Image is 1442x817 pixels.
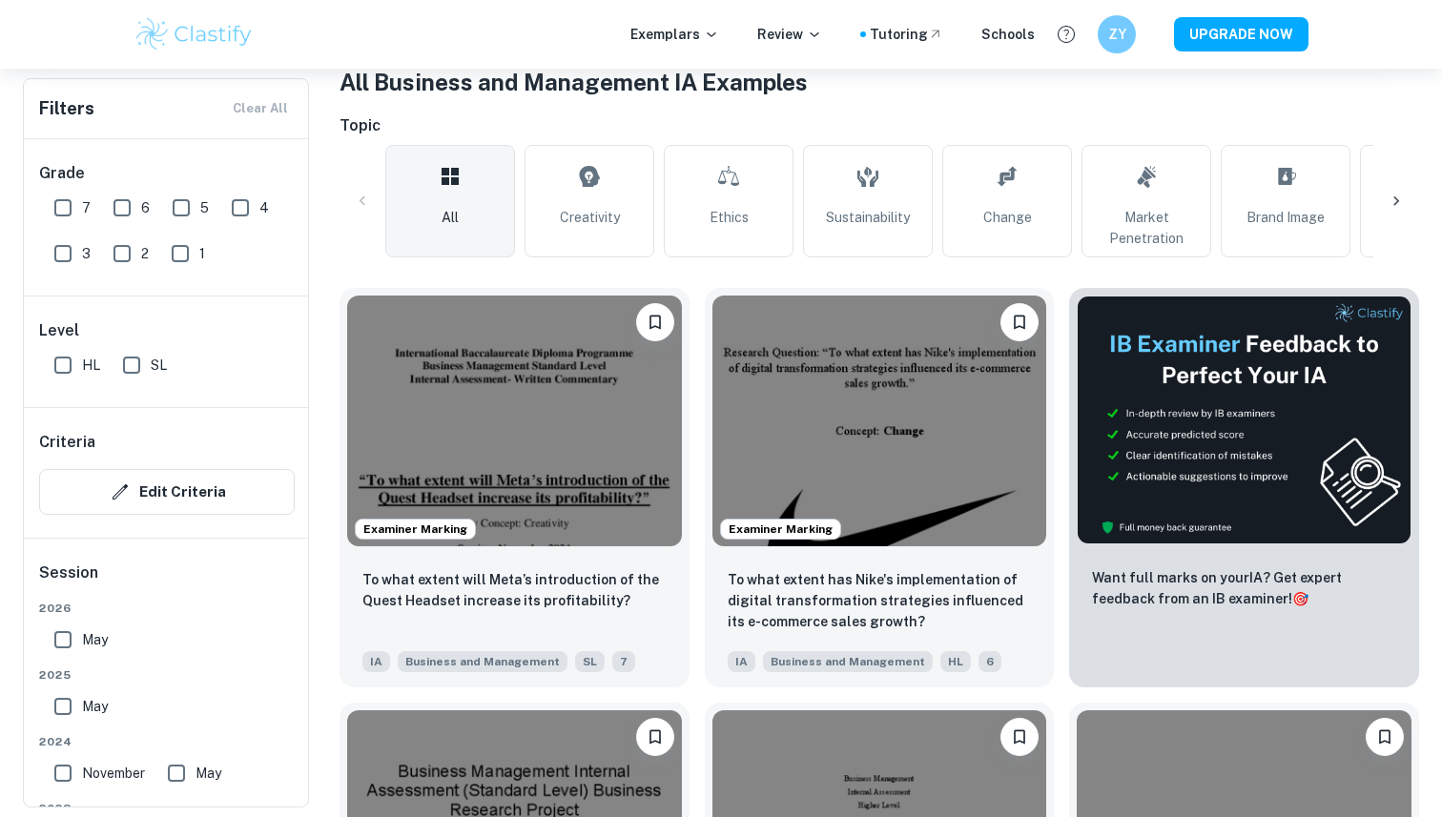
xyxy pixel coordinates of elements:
h6: Topic [340,114,1419,137]
span: 2024 [39,733,295,750]
button: Edit Criteria [39,469,295,515]
h6: ZY [1106,24,1128,45]
button: Bookmark [636,303,674,341]
span: HL [940,651,971,672]
img: Thumbnail [1077,296,1411,544]
a: Schools [981,24,1035,45]
span: Business and Management [398,651,567,672]
span: 1 [199,243,205,264]
span: November [82,763,145,784]
span: 5 [200,197,209,218]
p: To what extent has Nike's implementation of digital transformation strategies influenced its e-co... [728,569,1032,632]
a: Examiner MarkingBookmarkTo what extent has Nike's implementation of digital transformation strate... [705,288,1055,687]
button: Bookmark [1366,718,1404,756]
span: May [82,696,108,717]
a: ThumbnailWant full marks on yourIA? Get expert feedback from an IB examiner! [1069,288,1419,687]
span: 2026 [39,600,295,617]
span: 4 [259,197,269,218]
span: Examiner Marking [356,521,475,538]
p: To what extent will Meta’s introduction of the Quest Headset increase its profitability? [362,569,667,611]
button: Help and Feedback [1050,18,1082,51]
h6: Session [39,562,295,600]
h6: Grade [39,162,295,185]
h6: Filters [39,95,94,122]
h6: Criteria [39,431,95,454]
img: Clastify logo [134,15,255,53]
span: Examiner Marking [721,521,840,538]
span: Sustainability [826,207,910,228]
span: 7 [82,197,91,218]
a: Tutoring [870,24,943,45]
p: Review [757,24,822,45]
span: Ethics [710,207,749,228]
span: Market Penetration [1090,207,1203,249]
span: 2025 [39,666,295,684]
img: Business and Management IA example thumbnail: To what extent has Nike's implementation [712,296,1047,546]
h6: Level [39,319,295,342]
span: 🎯 [1292,591,1308,606]
span: May [196,763,221,784]
span: Change [983,207,1032,228]
button: Bookmark [1000,718,1039,756]
span: IA [362,651,390,672]
a: Examiner MarkingBookmarkTo what extent will Meta’s introduction of the Quest Headset increase its... [340,288,690,687]
h1: All Business and Management IA Examples [340,65,1419,99]
span: 3 [82,243,91,264]
span: 2 [141,243,149,264]
span: Creativity [560,207,620,228]
span: Brand Image [1246,207,1325,228]
button: UPGRADE NOW [1174,17,1308,51]
span: All [442,207,459,228]
span: Business and Management [763,651,933,672]
span: IA [728,651,755,672]
span: 6 [978,651,1001,672]
img: Business and Management IA example thumbnail: To what extent will Meta’s introduction [347,296,682,546]
span: SL [151,355,167,376]
p: Exemplars [630,24,719,45]
span: May [82,629,108,650]
span: 2023 [39,800,295,817]
span: 7 [612,651,635,672]
span: SL [575,651,605,672]
button: Bookmark [636,718,674,756]
p: Want full marks on your IA ? Get expert feedback from an IB examiner! [1092,567,1396,609]
span: HL [82,355,100,376]
button: Bookmark [1000,303,1039,341]
span: 6 [141,197,150,218]
button: ZY [1098,15,1136,53]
